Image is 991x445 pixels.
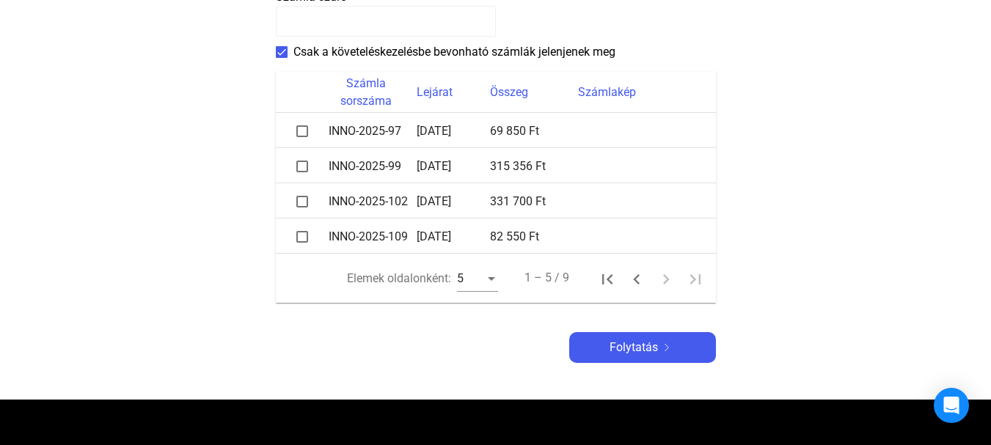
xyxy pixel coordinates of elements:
[490,194,546,208] font: 331 700 Ft
[457,271,464,285] font: 5
[329,229,408,243] font: INNO-2025-109
[329,194,408,208] font: INNO-2025-102
[490,85,528,99] font: Összeg
[490,159,546,173] font: 315 356 Ft
[417,229,451,243] font: [DATE]
[293,45,615,59] font: Csak a követeléskezelésbe bevonható számlák jelenjenek meg
[417,85,453,99] font: Lejárat
[417,194,451,208] font: [DATE]
[417,124,451,138] font: [DATE]
[658,344,676,351] img: jobbra nyíl-fehér
[651,264,681,293] button: Következő oldal
[417,84,490,101] div: Lejárat
[347,271,451,285] font: Elemek oldalonként:
[490,84,578,101] div: Összeg
[610,340,658,354] font: Folytatás
[457,270,498,287] mat-select: Elemek oldalonként:
[578,84,698,101] div: Számlakép
[490,229,539,243] font: 82 550 Ft
[524,271,569,284] font: 1 – 5 / 9
[329,159,401,173] font: INNO-2025-99
[934,388,969,423] div: Intercom Messenger megnyitása
[593,264,622,293] button: Első oldal
[490,124,539,138] font: 69 850 Ft
[578,85,636,99] font: Számlakép
[681,264,710,293] button: Utolsó oldal
[340,76,392,108] font: Számla sorszáma
[569,332,716,363] button: Folytatásjobbra nyíl-fehér
[417,159,451,173] font: [DATE]
[329,75,417,110] div: Számla sorszáma
[622,264,651,293] button: Előző oldal
[329,124,401,138] font: INNO-2025-97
